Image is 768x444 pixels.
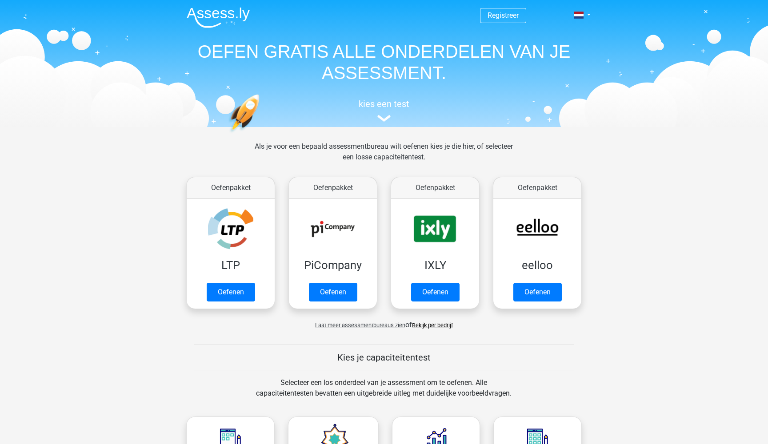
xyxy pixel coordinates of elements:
[180,99,588,109] h5: kies een test
[309,283,357,301] a: Oefenen
[377,115,391,122] img: assessment
[513,283,562,301] a: Oefenen
[180,41,588,83] h1: OEFEN GRATIS ALLE ONDERDELEN VAN JE ASSESSMENT.
[180,99,588,122] a: kies een test
[187,7,250,28] img: Assessly
[315,322,405,329] span: Laat meer assessmentbureaus zien
[180,313,588,330] div: of
[411,283,460,301] a: Oefenen
[488,11,519,20] a: Registreer
[194,352,574,363] h5: Kies je capaciteitentest
[248,141,520,173] div: Als je voor een bepaald assessmentbureau wilt oefenen kies je die hier, of selecteer een losse ca...
[207,283,255,301] a: Oefenen
[228,94,294,174] img: oefenen
[248,377,520,409] div: Selecteer een los onderdeel van je assessment om te oefenen. Alle capaciteitentesten bevatten een...
[412,322,453,329] a: Bekijk per bedrijf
